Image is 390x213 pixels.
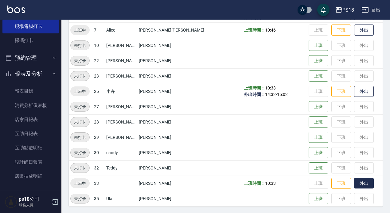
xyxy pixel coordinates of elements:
button: 下班 [331,25,351,36]
span: 未打卡 [71,134,89,141]
button: 上班 [309,116,328,128]
td: [PERSON_NAME] [105,68,137,84]
td: 35 [92,191,105,206]
button: 下班 [331,86,351,97]
td: [PERSON_NAME] [105,99,137,114]
td: 小卉 [105,84,137,99]
td: 7 [92,22,105,38]
td: [PERSON_NAME] [137,145,210,160]
span: 14:32 [265,92,276,97]
button: 上班 [309,70,328,82]
b: 上班時間： [244,181,265,186]
td: [PERSON_NAME] [105,114,137,130]
span: 未打卡 [71,58,89,64]
button: 上班 [309,40,328,51]
td: [PERSON_NAME] [105,53,137,68]
td: [PERSON_NAME] [137,160,210,176]
span: 10:33 [265,86,276,90]
td: [PERSON_NAME] [137,191,210,206]
td: [PERSON_NAME] [137,114,210,130]
img: Person [5,196,17,208]
td: [PERSON_NAME][PERSON_NAME] [137,22,210,38]
button: 外出 [354,25,374,36]
span: 上班中 [70,88,90,95]
h5: ps18公司 [19,196,50,202]
td: 22 [92,53,105,68]
td: [PERSON_NAME] [137,99,210,114]
button: save [317,4,330,16]
span: 未打卡 [71,104,89,110]
a: 報表目錄 [2,84,59,98]
td: 28 [92,114,105,130]
a: 設計師日報表 [2,155,59,169]
td: Ula [105,191,137,206]
a: 互助點數明細 [2,141,59,155]
a: 掃碼打卡 [2,33,59,48]
a: 互助日報表 [2,127,59,141]
td: 25 [92,84,105,99]
td: Alice [105,22,137,38]
span: 10:33 [265,181,276,186]
button: 上班 [309,101,328,112]
td: [PERSON_NAME] [105,38,137,53]
button: 預約管理 [2,50,59,66]
img: Logo [7,6,25,13]
a: 店家日報表 [2,112,59,127]
span: 未打卡 [71,150,89,156]
td: 10 [92,38,105,53]
td: [PERSON_NAME] [137,176,210,191]
span: 未打卡 [71,42,89,49]
span: 上班中 [70,27,90,33]
b: 上班時間： [244,86,265,90]
td: 32 [92,160,105,176]
td: [PERSON_NAME] [137,84,210,99]
a: 現場電腦打卡 [2,19,59,33]
button: 上班 [309,55,328,67]
td: 27 [92,99,105,114]
b: 上班時間： [244,28,265,32]
td: 29 [92,130,105,145]
button: 外出 [354,178,374,189]
a: 店販抽成明細 [2,169,59,183]
p: 服務人員 [19,202,50,208]
span: 未打卡 [71,196,89,202]
button: 上班 [309,147,328,158]
td: candy [105,145,137,160]
span: 上班中 [70,180,90,187]
b: 外出時間： [244,92,265,97]
td: 23 [92,68,105,84]
td: [PERSON_NAME] [137,53,210,68]
button: 報表及分析 [2,66,59,82]
span: 未打卡 [71,73,89,79]
span: 未打卡 [71,165,89,171]
span: 15:02 [277,92,288,97]
span: 10:46 [265,28,276,32]
td: [PERSON_NAME] [137,130,210,145]
span: 未打卡 [71,119,89,125]
td: [PERSON_NAME] [105,130,137,145]
div: PS18 [342,6,354,14]
button: 登出 [359,4,383,16]
td: 30 [92,145,105,160]
button: PS18 [333,4,357,16]
td: Teddy [105,160,137,176]
td: [PERSON_NAME] [137,68,210,84]
button: 上班 [309,132,328,143]
button: 下班 [331,178,351,189]
button: 上班 [309,193,328,204]
td: [PERSON_NAME] [137,38,210,53]
a: 消費分析儀表板 [2,98,59,112]
button: 外出 [354,86,374,97]
td: - [242,84,307,99]
td: 33 [92,176,105,191]
button: 上班 [309,162,328,174]
button: 客戶管理 [2,186,59,202]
